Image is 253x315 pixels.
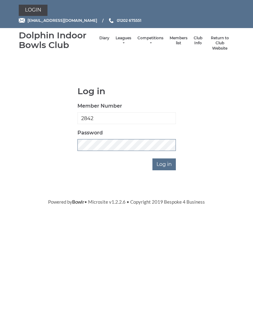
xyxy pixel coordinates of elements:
a: Bowlr [72,199,84,205]
a: Phone us 01202 675551 [108,17,141,23]
a: Club Info [194,36,202,46]
h1: Log in [77,86,176,96]
a: Leagues [116,36,131,46]
img: Phone us [109,18,113,23]
a: Email [EMAIL_ADDRESS][DOMAIN_NAME] [19,17,97,23]
span: Powered by • Microsite v1.2.2.6 • Copyright 2019 Bespoke 4 Business [48,199,205,205]
span: [EMAIL_ADDRESS][DOMAIN_NAME] [27,18,97,23]
a: Diary [99,36,109,41]
a: Members list [170,36,187,46]
a: Return to Club Website [209,36,231,51]
span: 01202 675551 [117,18,141,23]
label: Member Number [77,102,122,110]
a: Login [19,5,47,16]
img: Email [19,18,25,23]
a: Competitions [137,36,163,46]
label: Password [77,129,103,137]
div: Dolphin Indoor Bowls Club [19,31,96,50]
input: Log in [152,158,176,170]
